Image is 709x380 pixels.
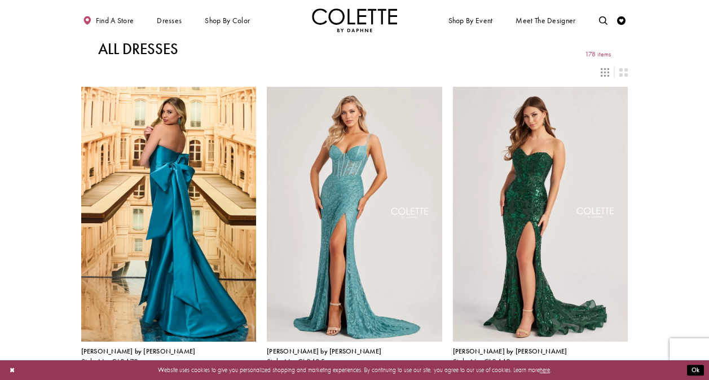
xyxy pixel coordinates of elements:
button: Submit Dialog [687,365,704,375]
img: Colette by Daphne [312,8,398,32]
div: Colette by Daphne Style No. CL8405 [267,348,381,366]
a: Check Wishlist [615,8,628,32]
span: Dresses [155,8,184,32]
span: Meet the designer [516,16,575,25]
a: Visit Home Page [312,8,398,32]
p: Website uses cookies to give you personalized shopping and marketing experiences. By continuing t... [61,364,648,375]
span: Find a store [96,16,134,25]
a: Find a store [81,8,136,32]
a: Meet the designer [514,8,578,32]
span: [PERSON_NAME] by [PERSON_NAME] [453,347,567,356]
span: Switch layout to 3 columns [601,68,609,77]
span: Shop By Event [446,8,495,32]
span: 178 items [585,51,611,58]
span: Shop By Event [448,16,493,25]
span: [PERSON_NAME] by [PERSON_NAME] [81,347,196,356]
a: here [540,366,550,374]
span: [PERSON_NAME] by [PERSON_NAME] [267,347,381,356]
div: Layout Controls [76,63,633,81]
span: Dresses [157,16,182,25]
button: Close Dialog [5,363,19,378]
a: Visit Colette by Daphne Style No. CL8440 Page [453,87,628,342]
a: Visit Colette by Daphne Style No. CL8405 Page [267,87,442,342]
a: Visit Colette by Daphne Style No. CL8470 Page [81,87,257,342]
div: Colette by Daphne Style No. CL8470 [81,348,196,366]
span: Shop by color [205,16,250,25]
div: Colette by Daphne Style No. CL8440 [453,348,567,366]
span: Switch layout to 2 columns [619,68,628,77]
a: Toggle search [597,8,610,32]
h1: All Dresses [98,41,178,58]
span: Shop by color [203,8,252,32]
